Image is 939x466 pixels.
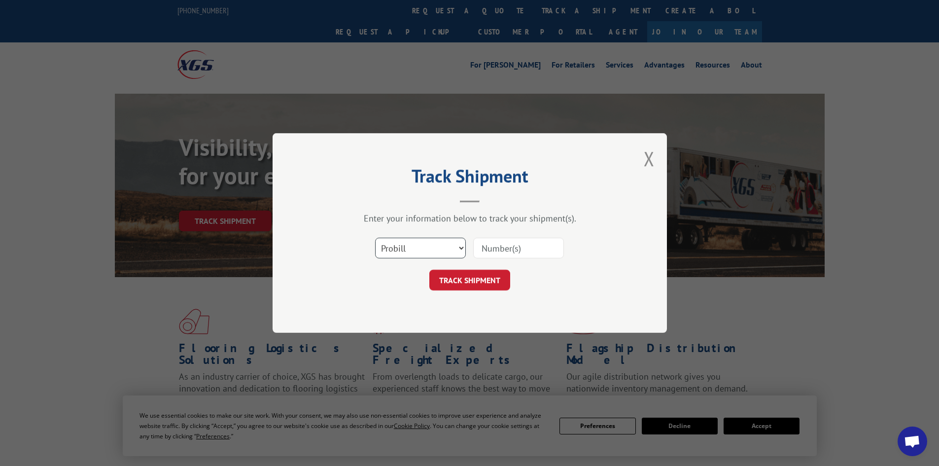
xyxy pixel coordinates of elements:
div: Enter your information below to track your shipment(s). [322,213,618,224]
div: Open chat [898,427,927,456]
h2: Track Shipment [322,169,618,188]
button: Close modal [644,145,655,172]
input: Number(s) [473,238,564,258]
button: TRACK SHIPMENT [429,270,510,290]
